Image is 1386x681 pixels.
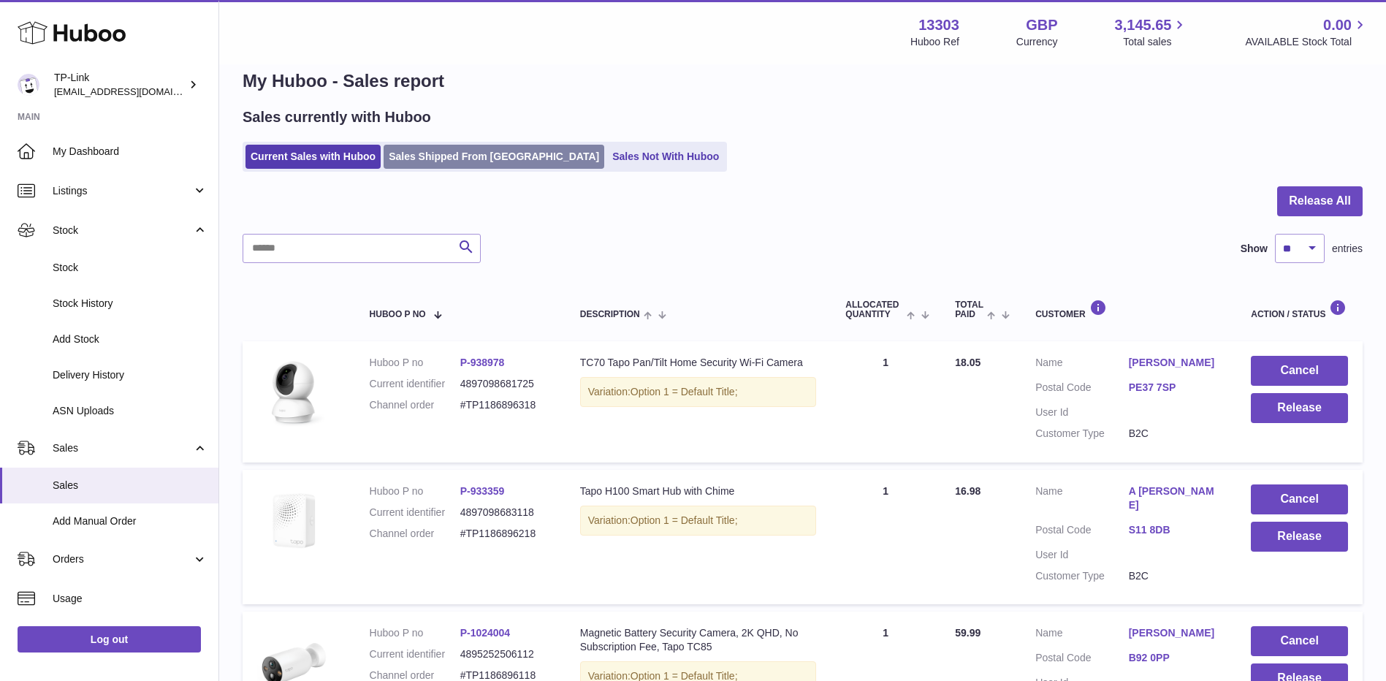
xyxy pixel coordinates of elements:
span: AVAILABLE Stock Total [1245,35,1368,49]
a: B92 0PP [1129,651,1222,665]
a: P-1024004 [460,627,511,639]
span: Huboo P no [370,310,426,319]
dt: Customer Type [1035,427,1129,441]
a: [PERSON_NAME] [1129,626,1222,640]
span: ALLOCATED Quantity [845,300,902,319]
a: PE37 7SP [1129,381,1222,395]
td: 1 [831,470,940,604]
span: Delivery History [53,368,207,382]
img: gaby.chen@tp-link.com [18,74,39,96]
dd: #TP1186896318 [460,398,551,412]
div: Tapo H100 Smart Hub with Chime [580,484,817,498]
dt: User Id [1035,406,1129,419]
span: Listings [53,184,192,198]
dd: B2C [1129,427,1222,441]
span: Sales [53,479,207,492]
dt: Huboo P no [370,356,460,370]
span: 3,145.65 [1115,15,1172,35]
a: 0.00 AVAILABLE Stock Total [1245,15,1368,49]
span: Stock [53,224,192,237]
dt: Customer Type [1035,569,1129,583]
strong: 13303 [918,15,959,35]
span: Option 1 = Default Title; [631,514,738,526]
button: Release All [1277,186,1363,216]
dt: Huboo P no [370,626,460,640]
dt: Name [1035,356,1129,373]
h2: Sales currently with Huboo [243,107,431,127]
dt: Name [1035,484,1129,516]
span: Add Manual Order [53,514,207,528]
a: Sales Not With Huboo [607,145,724,169]
dt: Current identifier [370,377,460,391]
strong: GBP [1026,15,1057,35]
dt: User Id [1035,548,1129,562]
a: P-933359 [460,485,505,497]
a: Sales Shipped From [GEOGRAPHIC_DATA] [384,145,604,169]
span: Total sales [1123,35,1188,49]
a: S11 8DB [1129,523,1222,537]
dt: Postal Code [1035,381,1129,398]
span: Description [580,310,640,319]
img: TC70_Overview__01_large_1600141473597r.png [257,356,330,429]
span: Stock [53,261,207,275]
dd: B2C [1129,569,1222,583]
span: 59.99 [955,627,981,639]
dt: Current identifier [370,647,460,661]
dt: Huboo P no [370,484,460,498]
dd: 4897098683118 [460,506,551,520]
button: Cancel [1251,356,1348,386]
dd: 4897098681725 [460,377,551,391]
dt: Channel order [370,398,460,412]
button: Cancel [1251,484,1348,514]
dd: 4895252506112 [460,647,551,661]
button: Cancel [1251,626,1348,656]
a: A [PERSON_NAME] [1129,484,1222,512]
h1: My Huboo - Sales report [243,69,1363,93]
button: Release [1251,393,1348,423]
span: My Dashboard [53,145,207,159]
span: entries [1332,242,1363,256]
div: Magnetic Battery Security Camera, 2K QHD, No Subscription Fee, Tapo TC85 [580,626,817,654]
a: 3,145.65 Total sales [1115,15,1189,49]
div: TP-Link [54,71,186,99]
span: Sales [53,441,192,455]
a: P-938978 [460,357,505,368]
div: Huboo Ref [910,35,959,49]
span: Total paid [955,300,983,319]
td: 1 [831,341,940,463]
span: Usage [53,592,207,606]
label: Show [1241,242,1268,256]
div: Currency [1016,35,1058,49]
dt: Channel order [370,527,460,541]
span: Stock History [53,297,207,311]
span: 0.00 [1323,15,1352,35]
div: Variation: [580,377,817,407]
dt: Postal Code [1035,523,1129,541]
span: Option 1 = Default Title; [631,386,738,397]
div: Variation: [580,506,817,536]
span: 16.98 [955,485,981,497]
span: Add Stock [53,332,207,346]
span: ASN Uploads [53,404,207,418]
button: Release [1251,522,1348,552]
dd: #TP1186896218 [460,527,551,541]
div: Action / Status [1251,300,1348,319]
div: Customer [1035,300,1222,319]
a: Log out [18,626,201,653]
dt: Current identifier [370,506,460,520]
img: Overview_01_large_20220720031630y.jpg [257,484,330,558]
a: Current Sales with Huboo [245,145,381,169]
a: [PERSON_NAME] [1129,356,1222,370]
div: TC70 Tapo Pan/Tilt Home Security Wi-Fi Camera [580,356,817,370]
dt: Name [1035,626,1129,644]
span: Orders [53,552,192,566]
dt: Postal Code [1035,651,1129,669]
span: 18.05 [955,357,981,368]
span: [EMAIL_ADDRESS][DOMAIN_NAME] [54,85,215,97]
